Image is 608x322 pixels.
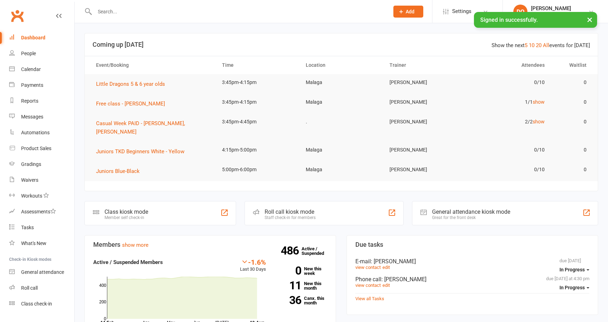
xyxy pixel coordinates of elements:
button: In Progress [559,263,589,276]
td: 0/10 [467,142,551,158]
th: Location [299,56,383,74]
a: Automations [9,125,74,141]
a: show more [122,242,148,248]
a: 10 [529,42,534,49]
div: Payments [21,82,43,88]
a: 0New this week [277,266,327,276]
a: view contact [355,283,381,288]
div: Reports [21,98,38,104]
a: 20 [536,42,541,49]
td: 0/10 [467,161,551,178]
td: . [299,114,383,130]
a: view contact [355,265,381,270]
td: [PERSON_NAME] [383,94,467,110]
input: Search... [93,7,384,17]
a: What's New [9,236,74,251]
a: Clubworx [8,7,26,25]
th: Trainer [383,56,467,74]
td: Malaga [299,161,383,178]
a: edit [382,265,390,270]
div: Automations [21,130,50,135]
strong: 11 [277,280,301,291]
td: [PERSON_NAME] [383,74,467,91]
button: Juniors TKD Beginners White - Yellow [96,147,189,156]
a: Calendar [9,62,74,77]
a: People [9,46,74,62]
strong: 486 [281,245,302,256]
a: 5 [525,42,527,49]
h3: Members [93,241,327,248]
button: In Progress [559,281,589,294]
td: 0/10 [467,74,551,91]
a: edit [382,283,390,288]
a: Reports [9,93,74,109]
a: 486Active / Suspended [302,241,332,261]
div: Product Sales [21,146,51,151]
td: 3:45pm-4:15pm [216,94,299,110]
td: [PERSON_NAME] [383,142,467,158]
a: General attendance kiosk mode [9,264,74,280]
span: Signed in successfully. [480,17,538,23]
div: What's New [21,240,46,246]
button: Little Dragons 5 & 6 year olds [96,80,170,88]
a: Workouts [9,188,74,204]
td: 3:45pm-4:15pm [216,74,299,91]
td: 3:45pm-4:45pm [216,114,299,130]
td: 0 [551,142,593,158]
div: Phone call [355,276,589,283]
td: [PERSON_NAME] [383,161,467,178]
span: Add [406,9,414,14]
span: Free class - [PERSON_NAME] [96,101,165,107]
span: In Progress [559,267,585,272]
span: Juniors TKD Beginners White - Yellow [96,148,184,155]
button: Casual Week PAID - [PERSON_NAME], [PERSON_NAME] [96,119,209,136]
a: Waivers [9,172,74,188]
div: Dashboard [21,35,45,40]
h3: Due tasks [355,241,589,248]
td: 0 [551,114,593,130]
a: Dashboard [9,30,74,46]
div: General attendance kiosk mode [432,208,510,215]
td: Malaga [299,74,383,91]
a: Class kiosk mode [9,296,74,312]
span: Casual Week PAID - [PERSON_NAME], [PERSON_NAME] [96,120,185,135]
div: Show the next events for [DATE] [492,41,590,50]
a: Tasks [9,220,74,236]
button: Add [393,6,423,18]
div: General attendance [21,269,64,275]
span: Juniors Blue-Black [96,168,140,174]
th: Time [216,56,299,74]
strong: Active / Suspended Members [93,259,163,265]
div: Tasks [21,225,34,230]
th: Attendees [467,56,551,74]
div: -1.6% [240,258,266,266]
div: Waivers [21,177,38,183]
div: Assessments [21,209,56,214]
button: × [583,12,596,27]
a: Assessments [9,204,74,220]
th: Waitlist [551,56,593,74]
button: Juniors Blue-Black [96,167,145,175]
td: Malaga [299,142,383,158]
span: : [PERSON_NAME] [371,258,416,265]
td: 1/1 [467,94,551,110]
button: Free class - [PERSON_NAME] [96,99,170,108]
a: show [533,99,545,105]
a: Product Sales [9,141,74,156]
div: Roll call [21,285,38,291]
div: Great for the front desk [432,215,510,220]
span: In Progress [559,285,585,290]
div: Calendar [21,66,41,72]
th: Event/Booking [90,56,216,74]
div: Workouts [21,193,42,199]
span: Settings [452,4,471,19]
td: 5:00pm-6:00pm [216,161,299,178]
div: Staff check-in for members [265,215,316,220]
span: : [PERSON_NAME] [381,276,426,283]
div: ATI Martial Arts Malaga [531,12,582,18]
td: 0 [551,94,593,110]
td: 2/2 [467,114,551,130]
div: Class check-in [21,301,52,307]
td: Malaga [299,94,383,110]
a: 36Canx. this month [277,296,327,305]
